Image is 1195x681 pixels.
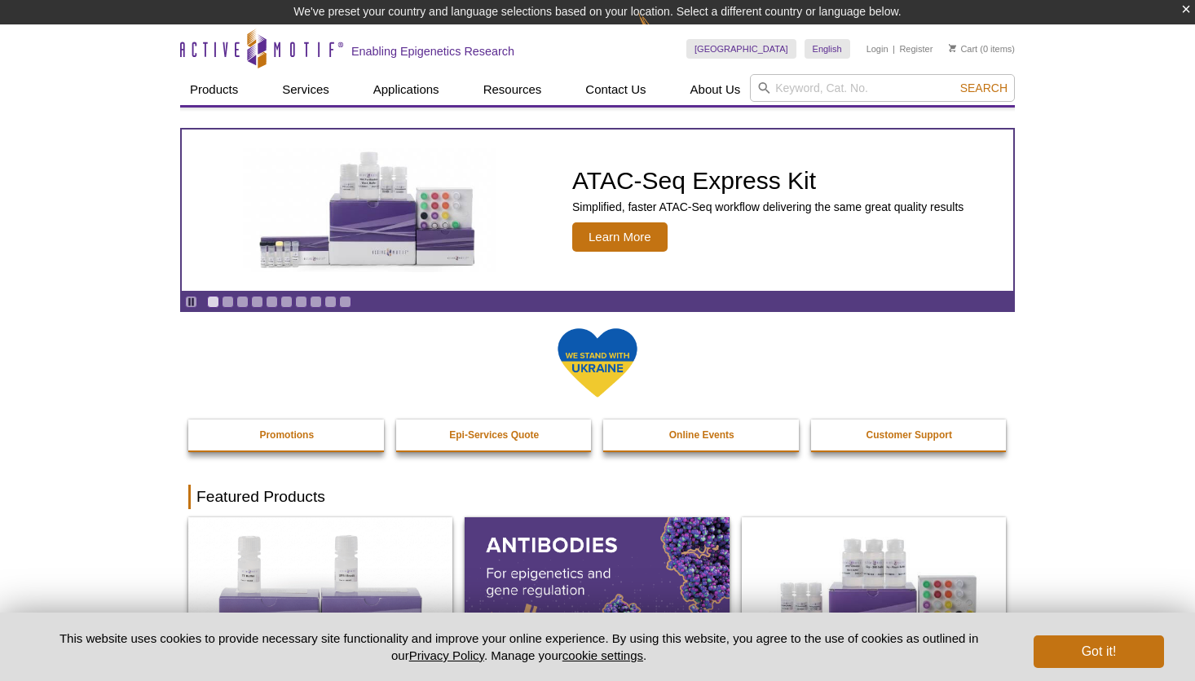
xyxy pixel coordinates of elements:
a: Toggle autoplay [185,296,197,308]
img: Change Here [638,12,681,51]
a: Go to slide 10 [339,296,351,308]
img: DNA Library Prep Kit for Illumina [188,517,452,677]
a: Cart [949,43,977,55]
img: CUT&Tag-IT® Express Assay Kit [742,517,1006,677]
a: Register [899,43,933,55]
img: We Stand With Ukraine [557,327,638,399]
h2: Enabling Epigenetics Research [351,44,514,59]
a: Go to slide 3 [236,296,249,308]
span: Learn More [572,222,668,252]
p: This website uses cookies to provide necessary site functionality and improve your online experie... [31,630,1007,664]
strong: Epi-Services Quote [449,429,539,441]
button: Search [955,81,1012,95]
a: Contact Us [575,74,655,105]
a: About Us [681,74,751,105]
h2: ATAC-Seq Express Kit [572,169,963,193]
p: Simplified, faster ATAC-Seq workflow delivering the same great quality results [572,200,963,214]
a: Online Events [603,420,800,450]
article: ATAC-Seq Express Kit [182,130,1013,291]
a: ATAC-Seq Express Kit ATAC-Seq Express Kit Simplified, faster ATAC-Seq workflow delivering the sam... [182,130,1013,291]
a: Go to slide 5 [266,296,278,308]
a: Applications [364,74,449,105]
a: Epi-Services Quote [396,420,593,450]
strong: Online Events [669,429,734,441]
li: (0 items) [949,39,1015,59]
a: Customer Support [811,420,1008,450]
a: Resources [474,74,552,105]
button: cookie settings [562,648,643,662]
a: Promotions [188,420,386,450]
a: Go to slide 8 [310,296,322,308]
a: Services [272,74,339,105]
a: English [805,39,850,59]
img: All Antibodies [465,517,729,677]
a: Go to slide 9 [324,296,337,308]
button: Got it! [1034,635,1164,668]
a: Go to slide 7 [295,296,307,308]
span: Search [960,81,1008,94]
img: Your Cart [949,44,956,52]
a: [GEOGRAPHIC_DATA] [686,39,796,59]
li: | [893,39,895,59]
strong: Customer Support [866,429,952,441]
a: Privacy Policy [409,648,484,662]
strong: Promotions [259,429,314,441]
a: Go to slide 6 [280,296,293,308]
a: Login [866,43,889,55]
input: Keyword, Cat. No. [750,74,1015,102]
img: ATAC-Seq Express Kit [235,148,504,272]
h2: Featured Products [188,485,1007,509]
a: Products [180,74,248,105]
a: Go to slide 1 [207,296,219,308]
a: Go to slide 2 [222,296,234,308]
a: Go to slide 4 [251,296,263,308]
